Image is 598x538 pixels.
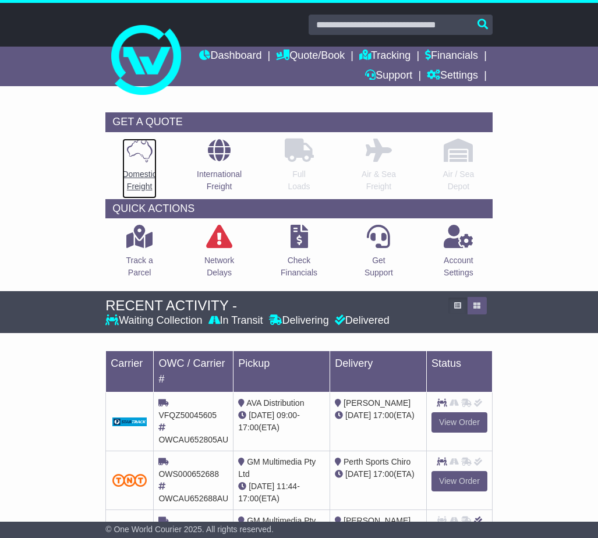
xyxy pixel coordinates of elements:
span: [PERSON_NAME] [344,516,411,525]
img: GetCarrierServiceDarkLogo [112,417,147,427]
span: GM Multimedia Pty Ltd [238,516,316,537]
a: Settings [427,66,478,86]
img: TNT_Domestic.png [112,474,147,487]
span: GM Multimedia Pty Ltd [238,457,316,479]
td: Status [427,351,493,392]
a: InternationalFreight [196,138,242,199]
span: [PERSON_NAME] [344,398,411,408]
div: RECENT ACTIVITY - [105,298,442,314]
span: 17:00 [238,423,259,432]
p: Air / Sea Depot [443,168,475,193]
div: - (ETA) [238,480,325,505]
span: [DATE] [249,482,274,491]
a: NetworkDelays [204,224,235,285]
span: OWCAU652688AU [158,494,228,503]
p: Network Delays [204,254,234,279]
p: Domestic Freight [122,168,156,193]
a: GetSupport [364,224,394,285]
span: [DATE] [249,410,274,420]
span: 09:00 [277,410,297,420]
td: OWC / Carrier # [154,351,233,392]
span: 17:00 [373,410,394,420]
span: 11:44 [277,482,297,491]
div: Delivering [266,314,332,327]
a: Financials [425,47,478,66]
div: In Transit [206,314,266,327]
p: Air & Sea Freight [362,168,396,193]
a: CheckFinancials [280,224,318,285]
a: DomesticFreight [122,138,157,199]
div: - (ETA) [238,409,325,434]
span: VFQZ50045605 [158,410,217,420]
a: View Order [431,412,487,433]
div: (ETA) [335,409,422,422]
a: Tracking [359,47,411,66]
span: OWS000652688 [158,469,219,479]
div: (ETA) [335,468,422,480]
span: [DATE] [345,469,371,479]
a: Quote/Book [276,47,345,66]
a: Track aParcel [126,224,154,285]
div: Delivered [332,314,390,327]
span: OWCAU652805AU [158,435,228,444]
a: AccountSettings [443,224,474,285]
a: Support [365,66,412,86]
p: Track a Parcel [126,254,153,279]
div: GET A QUOTE [105,112,493,132]
span: [DATE] [345,410,371,420]
td: Pickup [233,351,330,392]
div: Waiting Collection [105,314,205,327]
span: 17:00 [238,494,259,503]
span: AVA Distribution [246,398,304,408]
td: Carrier [106,351,154,392]
span: 17:00 [373,469,394,479]
a: View Order [431,471,487,491]
p: International Freight [197,168,242,193]
span: © One World Courier 2025. All rights reserved. [105,525,274,534]
p: Full Loads [285,168,314,193]
p: Account Settings [444,254,473,279]
a: Dashboard [199,47,261,66]
p: Check Financials [281,254,317,279]
td: Delivery [330,351,427,392]
p: Get Support [365,254,393,279]
span: Perth Sports Chiro [344,457,411,466]
div: QUICK ACTIONS [105,199,493,219]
